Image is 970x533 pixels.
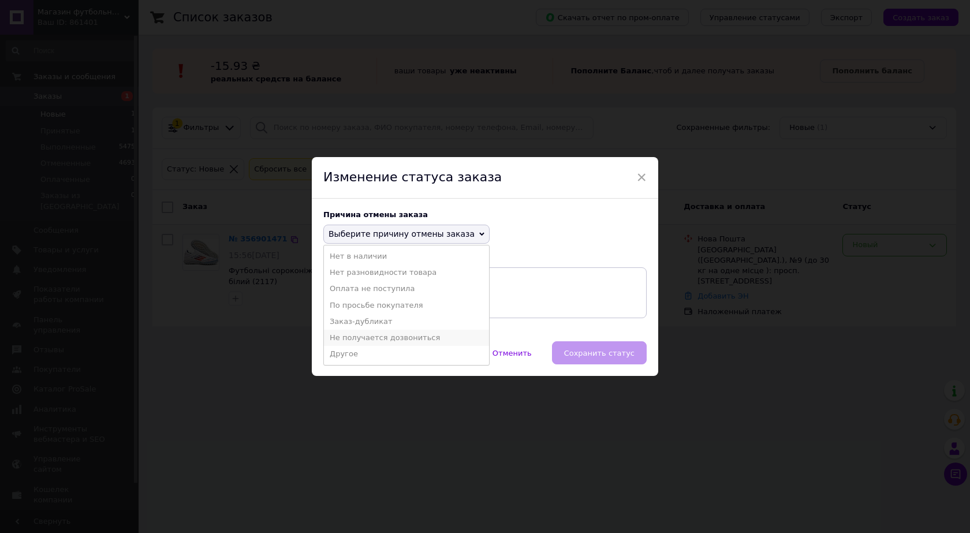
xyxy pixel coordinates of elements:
div: Причина отмены заказа [323,210,647,219]
span: Отменить [493,349,532,357]
span: Выберите причину отмены заказа [329,229,475,238]
li: Другое [324,346,489,362]
li: Нет разновидности товара [324,264,489,281]
div: Изменение статуса заказа [312,157,658,199]
li: Оплата не поступила [324,281,489,297]
li: Нет в наличии [324,248,489,264]
li: Заказ-дубликат [324,314,489,330]
button: Отменить [480,341,544,364]
span: × [636,167,647,187]
li: Не получается дозвониться [324,330,489,346]
li: По просьбе покупателя [324,297,489,314]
